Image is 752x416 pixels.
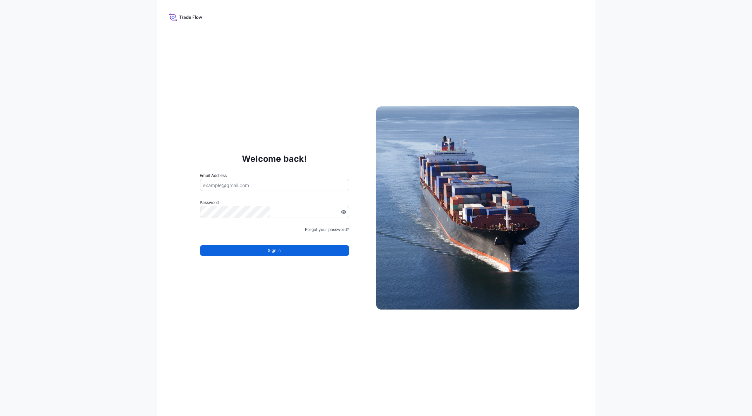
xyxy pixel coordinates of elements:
[200,245,349,256] button: Sign In
[200,179,349,191] input: example@gmail.com
[200,172,227,179] label: Email Address
[376,106,579,310] img: Ship illustration
[268,247,281,254] span: Sign In
[341,209,346,215] button: Show password
[200,199,349,206] label: Password
[242,153,307,164] p: Welcome back!
[305,226,349,233] a: Forgot your password?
